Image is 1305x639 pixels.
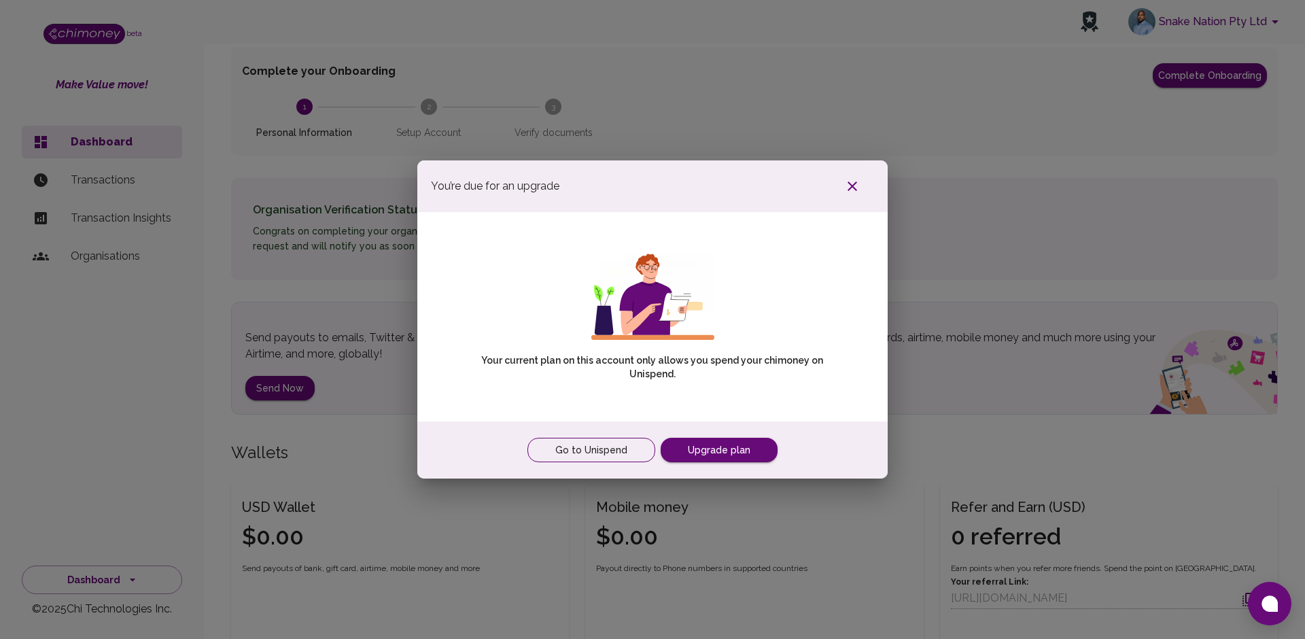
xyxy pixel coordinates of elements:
[470,353,835,381] p: Your current plan on this account only allows you spend your chimoney on Unispend.
[1248,582,1291,625] button: Open chat window
[591,253,714,340] img: boy reading svg
[431,178,559,194] span: You’re due for an upgrade
[527,438,655,463] a: Go to Unispend
[661,438,778,463] a: Upgrade plan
